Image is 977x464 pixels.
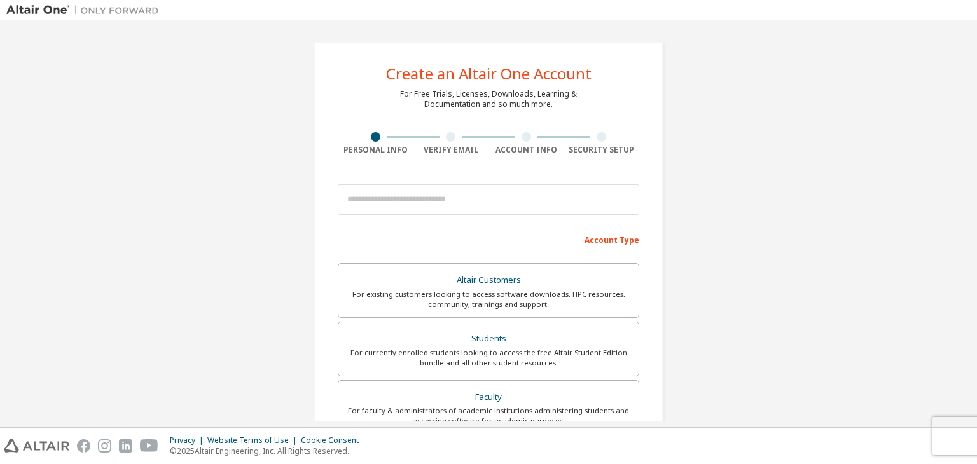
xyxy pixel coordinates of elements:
[207,435,301,446] div: Website Terms of Use
[98,439,111,453] img: instagram.svg
[301,435,366,446] div: Cookie Consent
[400,89,577,109] div: For Free Trials, Licenses, Downloads, Learning & Documentation and so much more.
[338,145,413,155] div: Personal Info
[564,145,640,155] div: Security Setup
[77,439,90,453] img: facebook.svg
[119,439,132,453] img: linkedin.svg
[338,229,639,249] div: Account Type
[346,271,631,289] div: Altair Customers
[346,289,631,310] div: For existing customers looking to access software downloads, HPC resources, community, trainings ...
[346,388,631,406] div: Faculty
[140,439,158,453] img: youtube.svg
[6,4,165,17] img: Altair One
[4,439,69,453] img: altair_logo.svg
[346,348,631,368] div: For currently enrolled students looking to access the free Altair Student Edition bundle and all ...
[413,145,489,155] div: Verify Email
[346,406,631,426] div: For faculty & administrators of academic institutions administering students and accessing softwa...
[170,435,207,446] div: Privacy
[346,330,631,348] div: Students
[170,446,366,456] p: © 2025 Altair Engineering, Inc. All Rights Reserved.
[386,66,592,81] div: Create an Altair One Account
[488,145,564,155] div: Account Info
